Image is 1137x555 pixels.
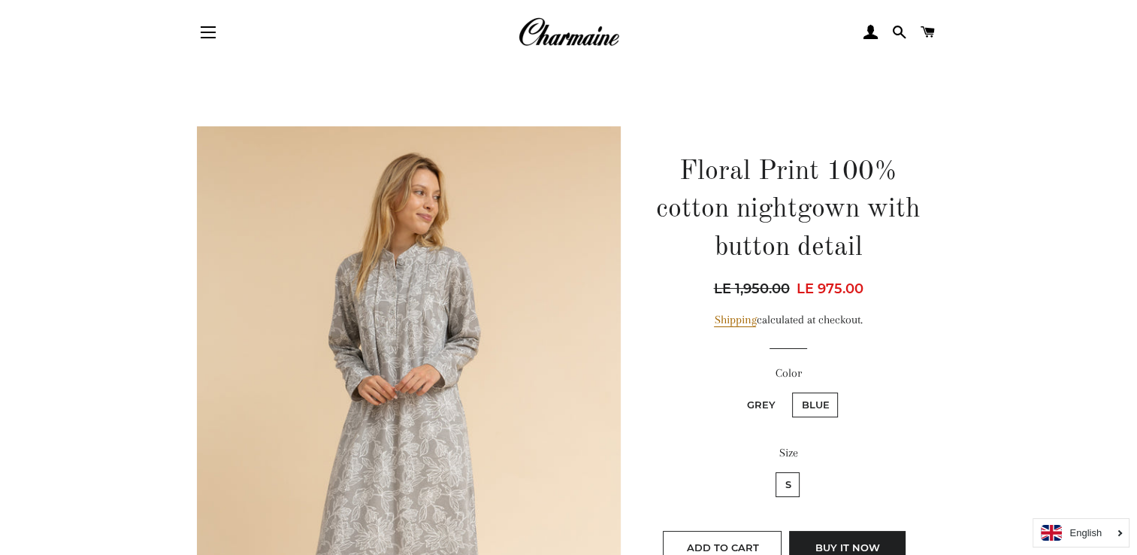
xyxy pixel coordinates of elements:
i: English [1069,528,1102,538]
label: Grey [737,393,784,417]
div: calculated at checkout. [655,311,921,329]
span: LE 1,950.00 [713,278,793,299]
img: Charmaine Egypt [518,16,619,49]
a: Shipping [714,313,756,327]
span: Add to Cart [686,541,758,553]
h1: Floral Print 100% cotton nightgown with button detail [655,153,921,267]
span: LE 975.00 [796,281,863,297]
label: S [776,472,800,497]
label: Color [655,364,921,383]
label: Size [655,444,921,462]
label: Blue [792,393,838,417]
a: English [1041,525,1121,541]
